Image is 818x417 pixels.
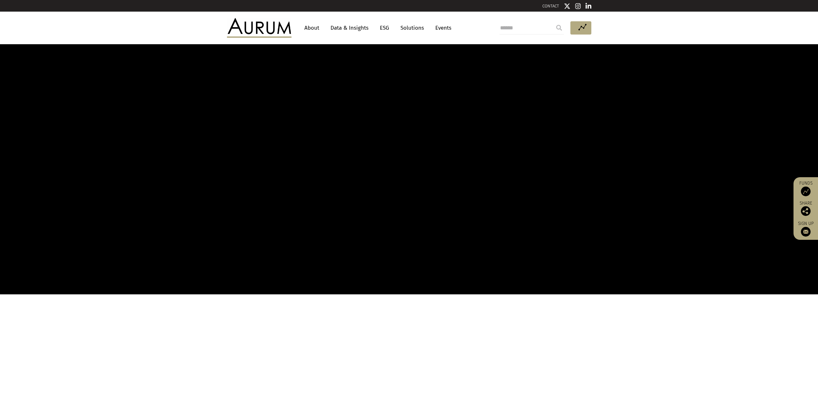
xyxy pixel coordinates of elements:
[797,201,815,216] div: Share
[586,3,591,9] img: Linkedin icon
[227,18,291,37] img: Aurum
[553,21,566,34] input: Submit
[575,3,581,9] img: Instagram icon
[564,3,570,9] img: Twitter icon
[797,221,815,237] a: Sign up
[432,22,451,34] a: Events
[327,22,372,34] a: Data & Insights
[801,187,811,196] img: Access Funds
[801,227,811,237] img: Sign up to our newsletter
[542,4,559,8] a: CONTACT
[797,180,815,196] a: Funds
[301,22,322,34] a: About
[377,22,392,34] a: ESG
[801,206,811,216] img: Share this post
[397,22,427,34] a: Solutions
